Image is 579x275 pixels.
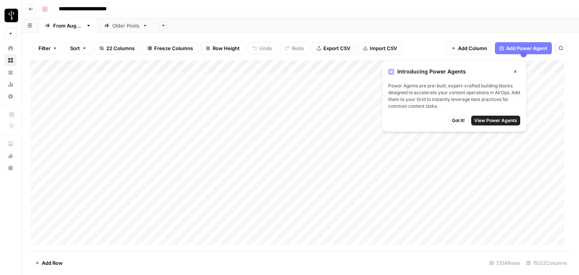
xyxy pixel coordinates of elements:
[42,259,63,267] span: Add Row
[446,42,492,54] button: Add Column
[34,42,62,54] button: Filter
[292,44,304,52] span: Redo
[280,42,309,54] button: Redo
[471,116,520,125] button: View Power Agents
[95,42,139,54] button: 22 Columns
[474,117,517,124] span: View Power Agents
[38,44,51,52] span: Filter
[248,42,277,54] button: Undo
[65,42,92,54] button: Sort
[370,44,397,52] span: Import CSV
[523,257,570,269] div: 15/22 Columns
[5,90,17,102] a: Settings
[259,44,272,52] span: Undo
[312,42,355,54] button: Export CSV
[5,66,17,78] a: Your Data
[5,150,17,162] button: What's new?
[70,44,80,52] span: Sort
[358,42,402,54] button: Import CSV
[5,150,16,162] div: What's new?
[38,18,98,33] a: From [DATE]
[5,6,17,25] button: Workspace: LP Production Workloads
[98,18,154,33] a: Older Posts
[388,82,520,110] span: Power Agents are pre-built, expert-crafted building blocks designed to accelerate your content op...
[5,42,17,54] a: Home
[506,44,547,52] span: Add Power Agent
[213,44,240,52] span: Row Height
[5,162,17,174] button: Help + Support
[154,44,193,52] span: Freeze Columns
[5,78,17,90] a: Usage
[5,54,17,66] a: Browse
[53,22,83,29] div: From [DATE]
[323,44,350,52] span: Export CSV
[106,44,135,52] span: 22 Columns
[486,257,523,269] div: 7,134 Rows
[458,44,487,52] span: Add Column
[201,42,245,54] button: Row Height
[495,42,552,54] button: Add Power Agent
[31,257,67,269] button: Add Row
[112,22,139,29] div: Older Posts
[449,116,468,125] button: Got it!
[388,67,520,76] div: Introducing Power Agents
[5,9,18,22] img: LP Production Workloads Logo
[142,42,198,54] button: Freeze Columns
[452,117,465,124] span: Got it!
[5,138,17,150] a: AirOps Academy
